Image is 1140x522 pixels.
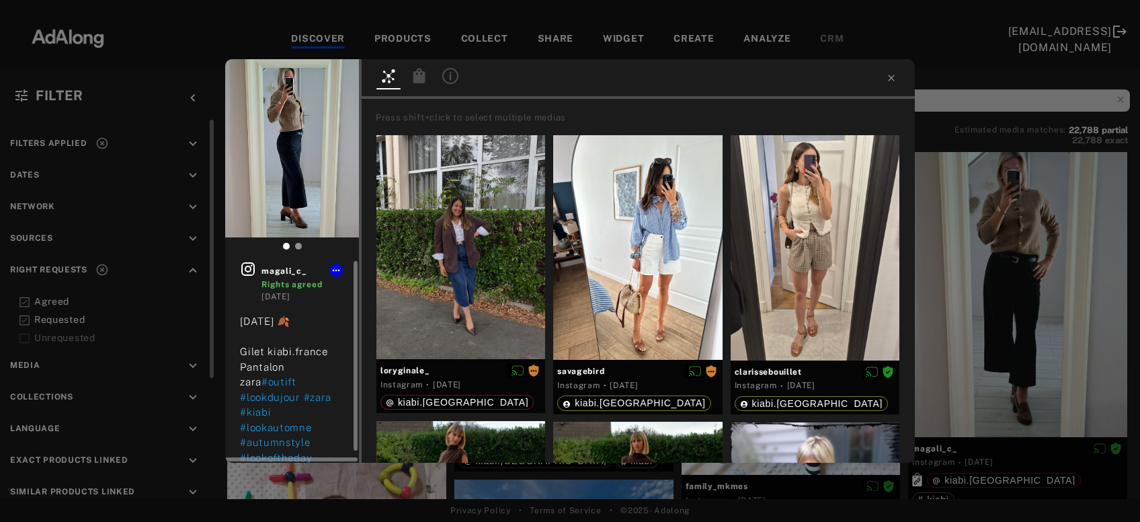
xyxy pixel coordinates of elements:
span: #autumnstyle [240,437,310,448]
span: magali_c_ [261,265,344,277]
time: 2025-07-31T16:45:40.000Z [787,381,815,390]
button: Disable diffusion on this media [685,364,705,378]
time: 2025-09-15T16:51:59.000Z [433,380,461,389]
span: loryginale_ [380,365,541,377]
div: kiabi.france [740,399,883,408]
div: Instagram [557,379,600,392]
div: Instagram [735,379,777,392]
time: 2025-09-22T08:49:27.000Z [261,292,290,301]
span: kiabi.[GEOGRAPHIC_DATA] [398,397,529,408]
span: #outift [261,376,296,387]
div: kiabi.france [386,398,529,407]
span: #lookoftheday [240,452,312,463]
span: kiabi.[GEOGRAPHIC_DATA] [752,398,883,409]
span: clarissebouillet [735,366,895,378]
span: [DATE] 🍂 Gilet kiabi.france Pantalon zara [240,315,328,387]
span: #lookdujour [240,392,300,403]
span: Rights requested [528,365,540,375]
span: Rights agreed [261,280,322,289]
span: kiabi.[GEOGRAPHIC_DATA] [575,398,706,408]
img: INS_DO5f3-9jMD1_0 [225,59,359,237]
span: · [426,379,430,390]
button: Disable diffusion on this media [862,365,882,379]
span: savagebird [557,365,718,377]
time: 2025-08-04T18:55:58.000Z [610,381,638,390]
div: kiabi.france [563,398,706,408]
div: Instagram [380,379,423,391]
span: · [604,380,607,391]
span: #lookautomne [240,422,311,433]
button: Disable diffusion on this media [507,363,528,377]
div: Press shift+click to select multiple medias [376,111,910,124]
span: Rights agreed [882,367,894,376]
span: · [780,381,784,392]
span: #kiabi [240,406,271,418]
span: Rights requested [705,366,717,375]
span: #zara [304,392,332,403]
